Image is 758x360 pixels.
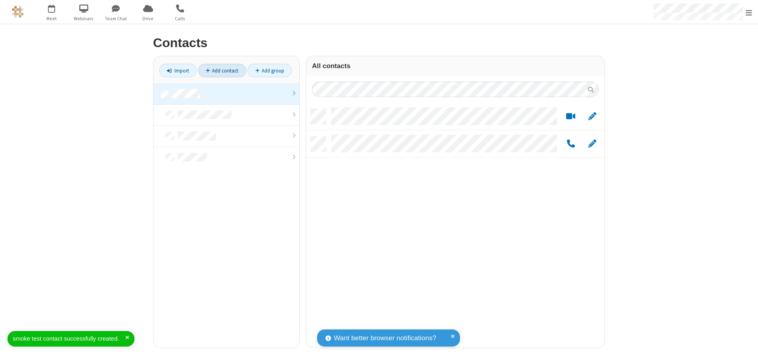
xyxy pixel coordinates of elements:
div: smoke test contact successfully created. [13,334,125,343]
span: Calls [165,15,195,22]
button: Call by phone [563,139,578,149]
a: Import [159,64,197,77]
a: Add group [247,64,292,77]
button: Edit [584,139,600,149]
button: Edit [584,112,600,122]
span: Want better browser notifications? [334,333,436,343]
span: Drive [133,15,163,22]
span: Team Chat [101,15,131,22]
img: QA Selenium DO NOT DELETE OR CHANGE [12,6,24,18]
span: Webinars [69,15,99,22]
h3: All contacts [312,62,599,70]
h2: Contacts [153,36,605,50]
button: Start a video meeting [563,112,578,122]
span: Meet [37,15,67,22]
div: grid [306,103,605,348]
a: Add contact [198,64,246,77]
